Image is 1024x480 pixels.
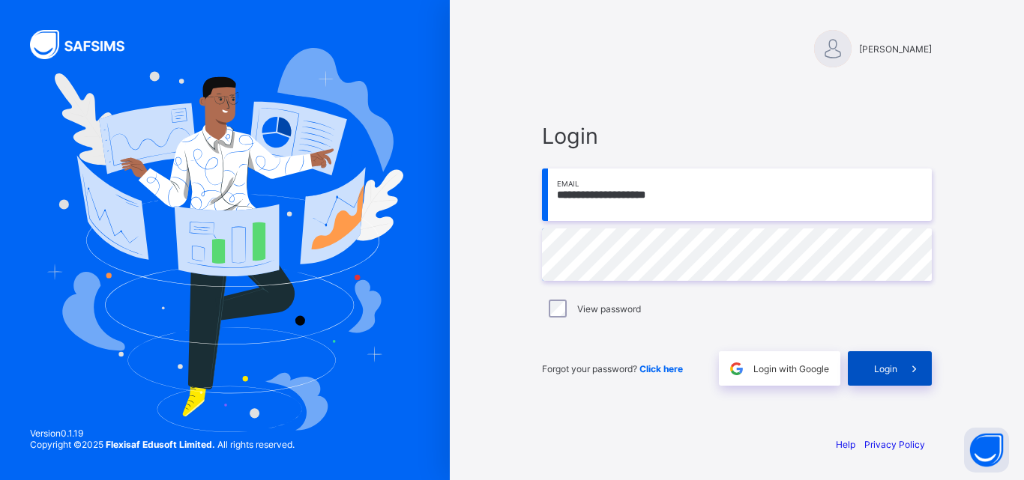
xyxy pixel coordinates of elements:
[728,360,745,377] img: google.396cfc9801f0270233282035f929180a.svg
[864,439,925,450] a: Privacy Policy
[836,439,855,450] a: Help
[46,48,403,431] img: Hero Image
[753,363,829,374] span: Login with Google
[30,439,295,450] span: Copyright © 2025 All rights reserved.
[30,428,295,439] span: Version 0.1.19
[542,363,683,374] span: Forgot your password?
[859,43,932,55] span: [PERSON_NAME]
[964,428,1009,473] button: Open asap
[639,363,683,374] a: Click here
[874,363,897,374] span: Login
[542,123,932,149] span: Login
[577,303,641,315] label: View password
[106,439,215,450] strong: Flexisaf Edusoft Limited.
[30,30,142,59] img: SAFSIMS Logo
